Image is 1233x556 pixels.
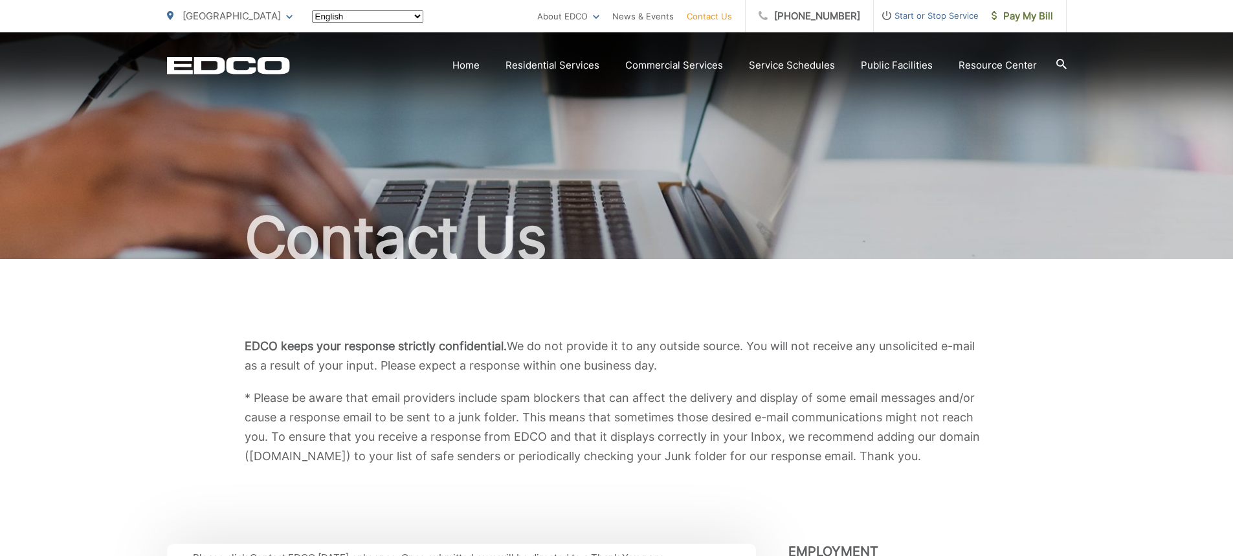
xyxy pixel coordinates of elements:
a: EDCD logo. Return to the homepage. [167,56,290,74]
b: EDCO keeps your response strictly confidential. [245,339,507,353]
a: Home [452,58,480,73]
a: Residential Services [505,58,599,73]
h1: Contact Us [167,206,1067,271]
span: [GEOGRAPHIC_DATA] [183,10,281,22]
a: Service Schedules [749,58,835,73]
a: About EDCO [537,8,599,24]
p: We do not provide it to any outside source. You will not receive any unsolicited e-mail as a resu... [245,337,989,375]
a: Public Facilities [861,58,933,73]
span: Pay My Bill [992,8,1053,24]
p: * Please be aware that email providers include spam blockers that can affect the delivery and dis... [245,388,989,466]
a: Resource Center [959,58,1037,73]
a: Commercial Services [625,58,723,73]
a: News & Events [612,8,674,24]
select: Select a language [312,10,423,23]
a: Contact Us [687,8,732,24]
